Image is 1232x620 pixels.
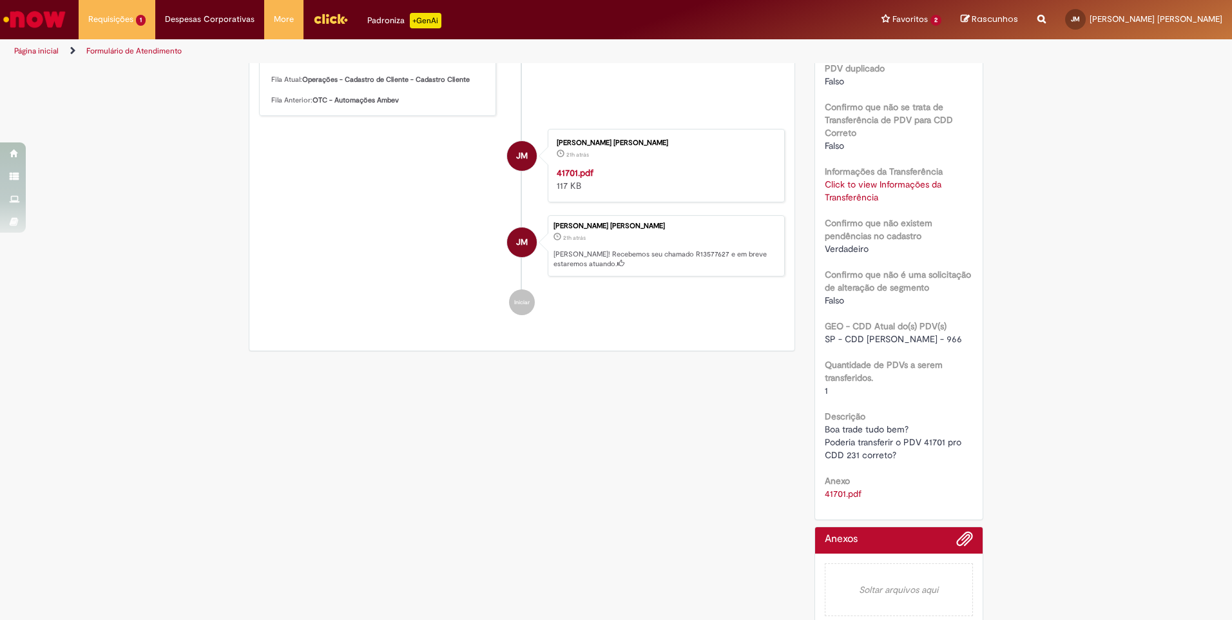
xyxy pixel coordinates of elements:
[553,222,778,230] div: [PERSON_NAME] [PERSON_NAME]
[825,75,844,87] span: Falso
[86,46,182,56] a: Formulário de Atendimento
[10,39,812,63] ul: Trilhas de página
[516,227,528,258] span: JM
[563,234,586,242] span: 21h atrás
[972,13,1018,25] span: Rascunhos
[553,249,778,269] p: [PERSON_NAME]! Recebemos seu chamado R13577627 e em breve estaremos atuando.
[1,6,68,32] img: ServiceNow
[825,534,858,545] h2: Anexos
[825,166,943,177] b: Informações da Transferência
[165,13,255,26] span: Despesas Corporativas
[566,151,589,159] span: 21h atrás
[930,15,941,26] span: 2
[956,530,973,554] button: Adicionar anexos
[825,333,962,345] span: SP - CDD [PERSON_NAME] - 966
[825,385,828,396] span: 1
[14,46,59,56] a: Página inicial
[825,488,861,499] a: Download de 41701.pdf
[557,166,771,192] div: 117 KB
[1071,15,1080,23] span: JM
[825,475,850,487] b: Anexo
[825,37,964,74] b: Confirmo que não se trata de PDV fechado, PDV consumidor final ou PDV duplicado
[88,13,133,26] span: Requisições
[563,234,586,242] time: 29/09/2025 15:16:58
[825,217,932,242] b: Confirmo que não existem pendências no cadastro
[825,411,865,422] b: Descrição
[825,243,869,255] span: Verdadeiro
[259,215,785,277] li: Jessica Cavalheiro Marani
[566,151,589,159] time: 29/09/2025 15:16:55
[825,179,941,203] a: Click to view Informações da Transferência
[516,140,528,171] span: JM
[825,563,974,616] em: Soltar arquivos aqui
[825,423,964,461] span: Boa trade tudo bem? Poderia transferir o PDV 41701 pro CDD 231 correto?
[313,9,348,28] img: click_logo_yellow_360x200.png
[825,295,844,306] span: Falso
[136,15,146,26] span: 1
[557,167,593,179] a: 41701.pdf
[825,359,943,383] b: Quantidade de PDVs a serem transferidos.
[892,13,928,26] span: Favoritos
[367,13,441,28] div: Padroniza
[557,139,771,147] div: [PERSON_NAME] [PERSON_NAME]
[825,320,947,332] b: GEO - CDD Atual do(s) PDV(s)
[825,101,953,139] b: Confirmo que não se trata de Transferência de PDV para CDD Correto
[271,44,486,105] p: Olá, , Seu chamado foi transferido de fila. Fila Atual: Fila Anterior:
[825,269,971,293] b: Confirmo que não é uma solicitação de alteração de segmento
[1090,14,1222,24] span: [PERSON_NAME] [PERSON_NAME]
[507,141,537,171] div: Jessica Cavalheiro Marani
[825,140,844,151] span: Falso
[961,14,1018,26] a: Rascunhos
[410,13,441,28] p: +GenAi
[274,13,294,26] span: More
[313,95,399,105] b: OTC - Automações Ambev
[507,228,537,257] div: Jessica Cavalheiro Marani
[302,75,470,84] b: Operações - Cadastro de Cliente - Cadastro Cliente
